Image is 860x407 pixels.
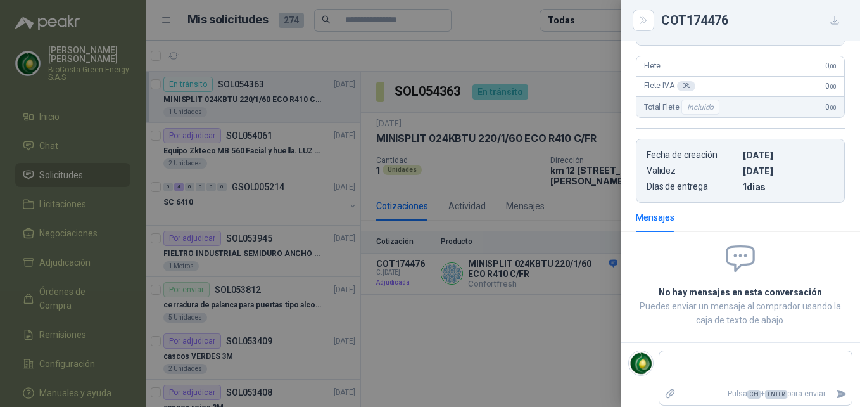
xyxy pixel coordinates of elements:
span: Total Flete [644,100,722,115]
img: Company Logo [629,351,653,375]
p: Pulsa + para enviar [681,383,832,405]
p: 1 dias [743,181,834,192]
button: Enviar [831,383,852,405]
span: Ctrl [747,390,761,399]
span: 0 [825,61,837,70]
span: ENTER [765,390,787,399]
div: Incluido [681,100,719,115]
p: Validez [647,165,738,176]
span: ,00 [829,83,837,90]
p: [DATE] [743,165,834,176]
span: Flete IVA [644,81,695,91]
div: 0 % [677,81,695,91]
div: Mensajes [636,210,674,224]
span: Flete [644,61,661,70]
label: Adjuntar archivos [659,383,681,405]
p: Fecha de creación [647,150,738,160]
span: ,00 [829,104,837,111]
p: Días de entrega [647,181,738,192]
span: ,00 [829,63,837,70]
button: Close [636,13,651,28]
div: COT174476 [661,10,845,30]
span: 0 [825,103,837,112]
span: 0 [825,82,837,91]
p: [DATE] [743,150,834,160]
h2: No hay mensajes en esta conversación [636,285,845,299]
p: Puedes enviar un mensaje al comprador usando la caja de texto de abajo. [636,299,845,327]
